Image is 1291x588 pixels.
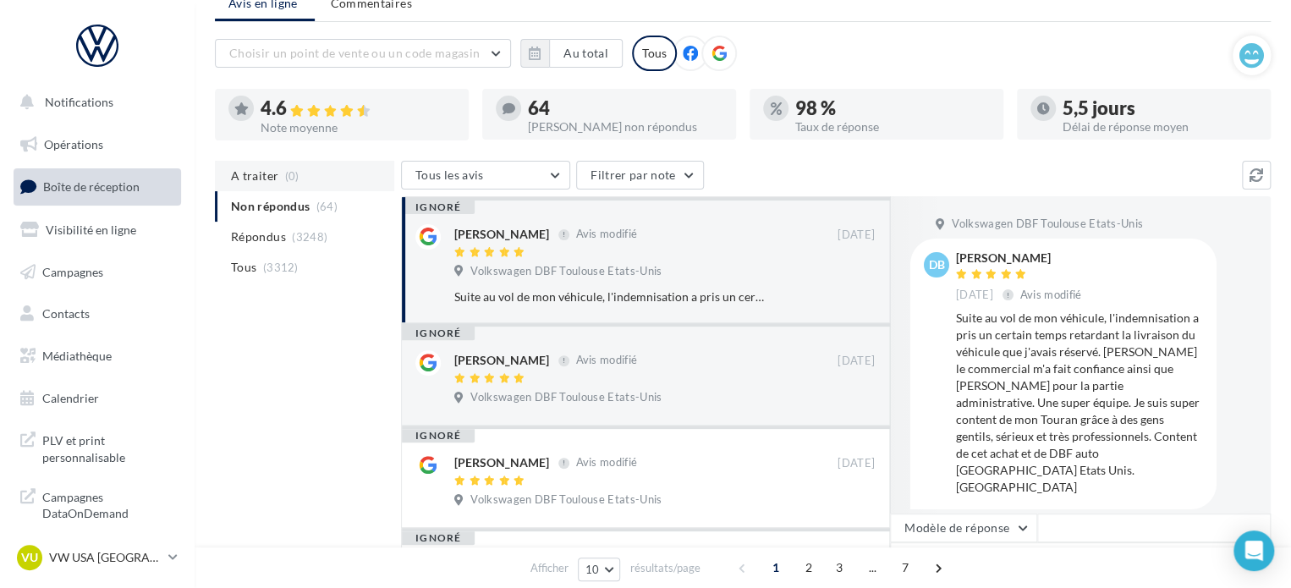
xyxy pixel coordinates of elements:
[10,381,184,416] a: Calendrier
[1020,288,1082,301] span: Avis modifié
[826,554,853,581] span: 3
[402,201,475,214] div: ignoré
[10,296,184,332] a: Contacts
[229,46,480,60] span: Choisir un point de vente ou un code magasin
[46,223,136,237] span: Visibilité en ligne
[261,99,455,118] div: 4.6
[454,289,765,305] div: Suite au vol de mon véhicule, l'indemnisation a pris un certain temps retardant la livraison du v...
[231,228,286,245] span: Répondus
[956,288,993,303] span: [DATE]
[470,492,662,508] span: Volkswagen DBF Toulouse Etats-Unis
[14,541,181,574] a: VU VW USA [GEOGRAPHIC_DATA]
[632,36,677,71] div: Tous
[795,554,822,581] span: 2
[578,558,621,581] button: 10
[401,161,570,190] button: Tous les avis
[549,39,623,68] button: Au total
[454,226,549,243] div: [PERSON_NAME]
[49,549,162,566] p: VW USA [GEOGRAPHIC_DATA]
[42,429,174,465] span: PLV et print personnalisable
[42,264,103,278] span: Campagnes
[10,479,184,529] a: Campagnes DataOnDemand
[956,252,1085,264] div: [PERSON_NAME]
[415,168,484,182] span: Tous les avis
[42,391,99,405] span: Calendrier
[21,549,38,566] span: VU
[838,228,875,243] span: [DATE]
[575,354,637,367] span: Avis modifié
[575,456,637,470] span: Avis modifié
[952,217,1143,232] span: Volkswagen DBF Toulouse Etats-Unis
[629,560,700,576] span: résultats/page
[43,179,140,194] span: Boîte de réception
[585,563,600,576] span: 10
[42,486,174,522] span: Campagnes DataOnDemand
[838,456,875,471] span: [DATE]
[44,137,103,151] span: Opérations
[402,327,475,340] div: ignoré
[929,256,945,273] span: DB
[454,454,549,471] div: [PERSON_NAME]
[859,554,886,581] span: ...
[576,161,704,190] button: Filtrer par note
[292,230,327,244] span: (3248)
[530,560,569,576] span: Afficher
[402,531,475,545] div: ignoré
[215,39,511,68] button: Choisir un point de vente ou un code magasin
[795,99,990,118] div: 98 %
[10,338,184,374] a: Médiathèque
[231,168,278,184] span: A traiter
[42,349,112,363] span: Médiathèque
[838,354,875,369] span: [DATE]
[10,85,178,120] button: Notifications
[528,99,722,118] div: 64
[10,422,184,472] a: PLV et print personnalisable
[285,169,299,183] span: (0)
[261,122,455,134] div: Note moyenne
[890,514,1037,542] button: Modèle de réponse
[10,255,184,290] a: Campagnes
[231,259,256,276] span: Tous
[956,310,1203,496] div: Suite au vol de mon véhicule, l'indemnisation a pris un certain temps retardant la livraison du v...
[1063,99,1257,118] div: 5,5 jours
[10,212,184,248] a: Visibilité en ligne
[795,121,990,133] div: Taux de réponse
[454,352,549,369] div: [PERSON_NAME]
[470,264,662,279] span: Volkswagen DBF Toulouse Etats-Unis
[402,429,475,442] div: ignoré
[470,390,662,405] span: Volkswagen DBF Toulouse Etats-Unis
[762,554,789,581] span: 1
[1063,121,1257,133] div: Délai de réponse moyen
[42,306,90,321] span: Contacts
[1233,530,1274,571] div: Open Intercom Messenger
[520,39,623,68] button: Au total
[45,95,113,109] span: Notifications
[892,554,919,581] span: 7
[10,127,184,162] a: Opérations
[263,261,299,274] span: (3312)
[575,228,637,241] span: Avis modifié
[10,168,184,205] a: Boîte de réception
[528,121,722,133] div: [PERSON_NAME] non répondus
